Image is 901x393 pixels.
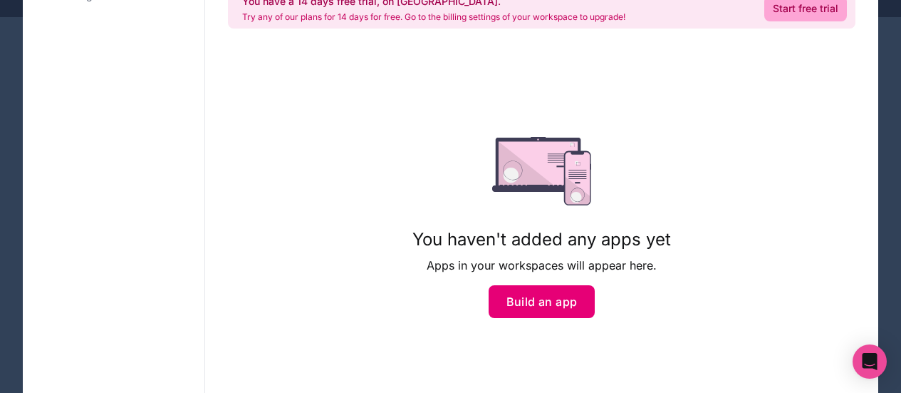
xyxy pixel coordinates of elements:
button: Build an app [489,285,595,318]
div: Open Intercom Messenger [853,344,887,379]
h1: You haven't added any apps yet [412,228,671,251]
img: empty state [492,137,591,205]
p: Apps in your workspaces will appear here. [412,257,671,274]
p: Try any of our plans for 14 days for free. Go to the billing settings of your workspace to upgrade! [242,11,625,23]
